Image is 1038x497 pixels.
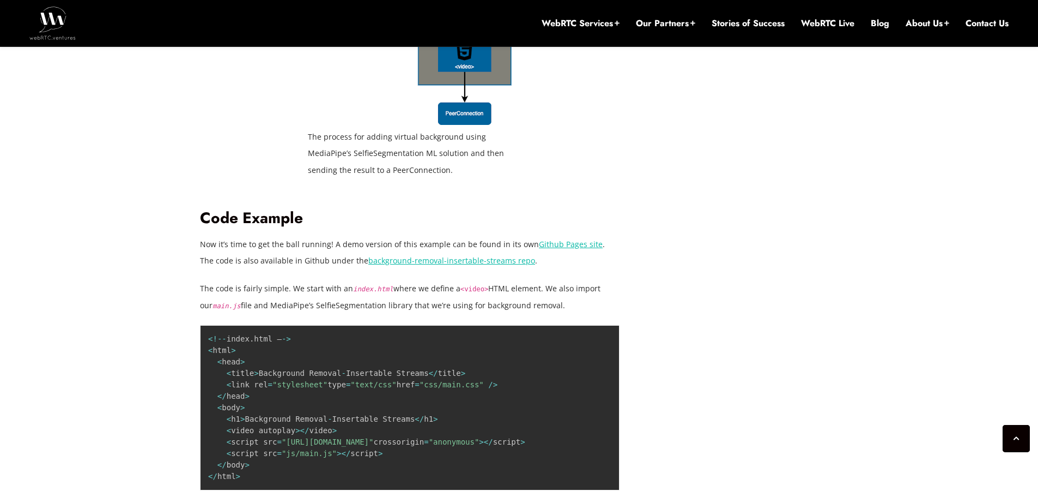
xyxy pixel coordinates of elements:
code: main.js [213,302,241,310]
span: > [337,449,341,458]
span: < [208,472,213,481]
span: - [341,369,345,378]
span: / [305,426,309,435]
span: < [217,460,222,469]
span: = [424,438,428,446]
a: Stories of Success [712,17,785,29]
span: / [488,438,493,446]
span: / [222,392,226,400]
span: "text/css" [350,380,396,389]
span: > [295,426,300,435]
span: < [227,438,231,446]
span: > [479,438,483,446]
span: = [277,438,281,446]
p: Now it’s time to get the ball running! A demo version of this example can be found in its own . T... [200,236,620,269]
span: "stylesheet" [272,380,327,389]
span: / [488,380,493,389]
span: > [245,460,249,469]
span: "[URL][DOMAIN_NAME]" [282,438,374,446]
span: / [213,472,217,481]
span: < [227,426,231,435]
span: > [493,380,497,389]
span: < [227,415,231,423]
a: Contact Us [966,17,1009,29]
span: = [415,380,419,389]
span: / [433,369,438,378]
span: > [236,472,240,481]
span: / [420,415,424,423]
span: "anonymous" [429,438,479,446]
span: < [208,346,213,355]
span: -- [217,334,227,343]
span: < [429,369,433,378]
span: < [227,449,231,458]
span: . [250,334,254,343]
a: WebRTC Services [542,17,620,29]
span: > [520,438,525,446]
figcaption: The process for adding virtual background using MediaPipe’s SelfieSegmentation ML solution and th... [308,129,512,178]
span: / [346,449,350,458]
h2: Code Example [200,209,620,228]
code: <video> [460,285,489,293]
a: Github Pages site [539,239,603,249]
a: About Us [906,17,949,29]
span: < [227,369,231,378]
span: > [240,403,245,412]
span: < [484,438,488,446]
a: background-removal-insertable-streams repo [368,255,535,266]
span: < [217,403,222,412]
p: The code is fairly simple. We start with an where we define a HTML element. We also import our fi... [200,280,620,313]
span: < [300,426,305,435]
span: < [227,380,231,389]
code: index.html [353,285,393,293]
img: WebRTC.ventures [29,7,76,39]
span: < [341,449,345,458]
span: "js/main.js" [282,449,337,458]
span: < [415,415,419,423]
span: > [240,415,245,423]
span: = [277,449,281,458]
span: > [286,334,290,343]
span: / [222,460,226,469]
a: Our Partners [636,17,695,29]
span: - [282,334,286,343]
span: "css/main.css" [420,380,484,389]
span: > [433,415,438,423]
span: < [217,392,222,400]
code: index html – html head title Background Removal Insertable Streams title link rel type href head ... [208,334,525,481]
span: < [208,334,213,343]
span: > [240,357,245,366]
span: > [461,369,465,378]
span: > [332,426,337,435]
span: > [245,392,249,400]
span: = [346,380,350,389]
span: - [327,415,332,423]
span: ! [213,334,217,343]
span: < [217,357,222,366]
a: WebRTC Live [801,17,854,29]
span: > [254,369,258,378]
span: = [268,380,272,389]
span: > [231,346,235,355]
a: Blog [871,17,889,29]
span: > [378,449,383,458]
